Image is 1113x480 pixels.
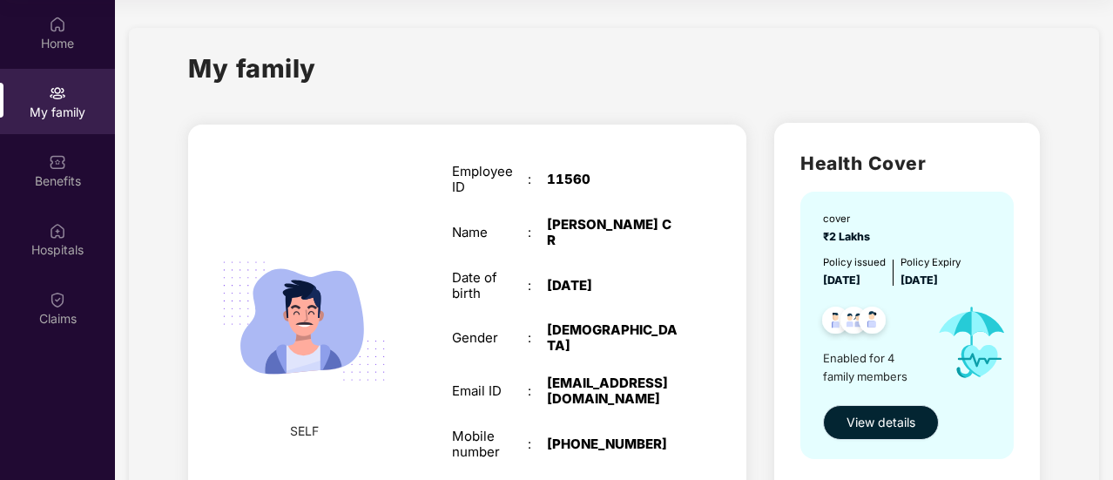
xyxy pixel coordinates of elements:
div: : [528,172,547,187]
img: svg+xml;base64,PHN2ZyBpZD0iQmVuZWZpdHMiIHhtbG5zPSJodHRwOi8vd3d3LnczLm9yZy8yMDAwL3N2ZyIgd2lkdGg9Ij... [49,153,66,171]
div: cover [823,211,875,226]
div: : [528,278,547,294]
div: [DEMOGRAPHIC_DATA] [547,322,679,354]
div: [PHONE_NUMBER] [547,436,679,452]
span: Enabled for 4 family members [823,349,923,385]
div: [PERSON_NAME] C R [547,217,679,248]
div: : [528,330,547,346]
img: svg+xml;base64,PHN2ZyB4bWxucz0iaHR0cDovL3d3dy53My5vcmcvMjAwMC9zdmciIHdpZHRoPSIyMjQiIGhlaWdodD0iMT... [203,220,404,422]
div: Name [452,225,528,240]
div: Policy issued [823,254,886,270]
button: View details [823,405,939,440]
img: svg+xml;base64,PHN2ZyB4bWxucz0iaHR0cDovL3d3dy53My5vcmcvMjAwMC9zdmciIHdpZHRoPSI0OC45NDMiIGhlaWdodD... [814,301,857,344]
div: : [528,225,547,240]
h1: My family [188,49,316,88]
div: [DATE] [547,278,679,294]
img: icon [923,289,1022,396]
span: ₹2 Lakhs [823,230,875,243]
div: [EMAIL_ADDRESS][DOMAIN_NAME] [547,375,679,407]
h2: Health Cover [800,149,1013,178]
span: View details [847,413,915,432]
div: : [528,436,547,452]
img: svg+xml;base64,PHN2ZyB4bWxucz0iaHR0cDovL3d3dy53My5vcmcvMjAwMC9zdmciIHdpZHRoPSI0OC45NDMiIGhlaWdodD... [851,301,894,344]
div: Email ID [452,383,528,399]
img: svg+xml;base64,PHN2ZyB3aWR0aD0iMjAiIGhlaWdodD0iMjAiIHZpZXdCb3g9IjAgMCAyMCAyMCIgZmlsbD0ibm9uZSIgeG... [49,85,66,102]
div: 11560 [547,172,679,187]
span: SELF [290,422,319,441]
span: [DATE] [823,274,860,287]
div: Mobile number [452,429,528,460]
div: Gender [452,330,528,346]
img: svg+xml;base64,PHN2ZyBpZD0iSG9tZSIgeG1sbnM9Imh0dHA6Ly93d3cudzMub3JnLzIwMDAvc3ZnIiB3aWR0aD0iMjAiIG... [49,16,66,33]
div: Policy Expiry [901,254,961,270]
img: svg+xml;base64,PHN2ZyBpZD0iQ2xhaW0iIHhtbG5zPSJodHRwOi8vd3d3LnczLm9yZy8yMDAwL3N2ZyIgd2lkdGg9IjIwIi... [49,291,66,308]
div: : [528,383,547,399]
span: [DATE] [901,274,938,287]
div: Employee ID [452,164,528,195]
div: Date of birth [452,270,528,301]
img: svg+xml;base64,PHN2ZyB4bWxucz0iaHR0cDovL3d3dy53My5vcmcvMjAwMC9zdmciIHdpZHRoPSI0OC45MTUiIGhlaWdodD... [833,301,875,344]
img: svg+xml;base64,PHN2ZyBpZD0iSG9zcGl0YWxzIiB4bWxucz0iaHR0cDovL3d3dy53My5vcmcvMjAwMC9zdmciIHdpZHRoPS... [49,222,66,240]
